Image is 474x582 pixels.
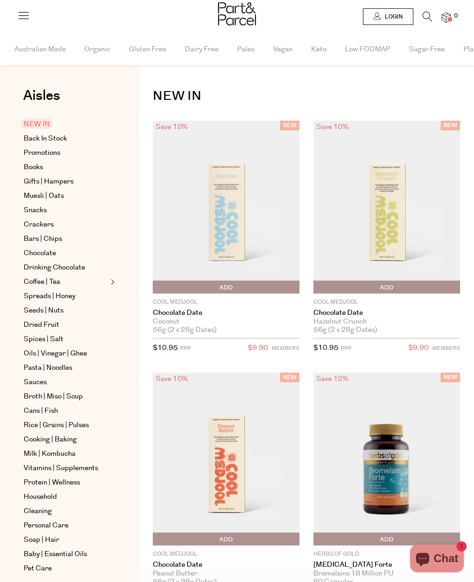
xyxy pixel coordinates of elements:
button: Add To Parcel [313,533,460,545]
a: Seeds | Nuts [24,305,108,316]
span: 56g (2 x 28g Dates) [313,326,377,334]
p: Herbs of Gold [313,550,460,558]
a: Cooking | Baking [24,434,108,445]
span: Bars | Chips [24,233,62,245]
span: NEW [280,373,299,382]
a: Personal Care [24,520,108,531]
span: Household [24,491,57,502]
button: Add To Parcel [153,281,299,294]
a: Pet Care [24,563,108,574]
span: NEW [441,373,460,382]
a: Household [24,491,108,502]
inbox-online-store-chat: Shopify online store chat [407,545,467,575]
span: Aisles [23,86,60,106]
span: Organic [84,33,110,66]
span: Oils | Vinegar | Ghee [24,348,87,359]
span: Drinking Chocolate [24,262,85,273]
span: NEW [280,121,299,130]
span: Paleo [237,33,255,66]
span: Dairy Free [185,33,218,66]
a: Promotions [24,147,108,159]
a: 0 [442,12,451,22]
span: Pet Care [24,563,52,574]
a: Baby | Essential Oils [24,549,108,560]
a: Muesli | Oats [24,190,108,202]
span: Coffee | Tea [24,276,60,288]
p: Cool Medjool [153,550,299,558]
span: Milk | Kombucha [24,448,75,459]
div: Bromelains 18 Million PU [313,570,460,578]
span: $9.90 [408,342,429,354]
img: Bromelain Forte [313,373,460,545]
span: Spreads | Honey [24,291,75,302]
a: Spices | Salt [24,334,108,345]
span: Cooking | Baking [24,434,77,445]
a: Coffee | Tea [24,276,108,288]
button: Expand/Collapse Coffee | Tea [108,276,115,288]
span: $10.95 [153,343,178,353]
div: Coconut [153,318,299,326]
div: Save 10% [313,121,351,133]
a: Cans | Fish [24,405,108,417]
span: Cleaning [24,506,52,517]
span: Books [24,162,43,173]
span: Sauces [24,377,47,388]
div: Save 10% [153,121,191,133]
a: Bars | Chips [24,233,108,245]
span: Vegan [273,33,293,66]
a: Spreads | Honey [24,291,108,302]
a: Chocolate Date [153,561,299,569]
span: Sugar Free [409,33,445,66]
a: Pasta | Noodles [24,362,108,374]
span: Cans | Fish [24,405,58,417]
button: Add To Parcel [313,281,460,294]
span: Personal Care [24,520,69,531]
span: Login [382,13,403,21]
span: Rice | Grains | Pulses [24,420,89,431]
img: Part&Parcel [218,2,256,25]
a: Books [24,162,108,173]
span: Low FODMAP [345,33,390,66]
small: MEMBERS [432,345,460,352]
div: Save 10% [153,373,191,385]
a: Drinking Chocolate [24,262,108,273]
a: Broth | Miso | Soup [24,391,108,402]
a: Oils | Vinegar | Ghee [24,348,108,359]
a: Login [363,8,413,25]
a: Cleaning [24,506,108,517]
span: Pasta | Noodles [24,362,72,374]
span: 56g (2 x 28g Dates) [153,326,217,334]
span: Muesli | Oats [24,190,64,202]
small: MEMBERS [272,345,299,352]
img: Chocolate Date [153,373,299,545]
span: Australian Made [14,33,66,66]
button: Add To Parcel [153,533,299,545]
a: Aisles [23,89,60,112]
a: Vitamins | Supplements [24,463,108,474]
span: Vitamins | Supplements [24,463,98,474]
a: Protein | Wellness [24,477,108,488]
span: Promotions [24,147,60,159]
a: [MEDICAL_DATA] Forte [313,561,460,569]
span: Keto [311,33,326,66]
a: Chocolate Date [313,309,460,317]
span: NEW [441,121,460,130]
div: Peanut Butter [153,570,299,578]
a: Rice | Grains | Pulses [24,420,108,431]
span: Seeds | Nuts [24,305,63,316]
p: Cool Medjool [313,298,460,306]
span: Chocolate [24,248,56,259]
a: Dried Fruit [24,319,108,331]
span: Snacks [24,205,47,216]
span: Crackers [24,219,54,230]
div: Save 12% [313,373,351,385]
a: Crackers [24,219,108,230]
span: Dried Fruit [24,319,59,331]
a: Soap | Hair [24,534,108,545]
span: Spices | Salt [24,334,63,345]
h1: NEW IN [153,86,460,107]
span: Soap | Hair [24,534,59,545]
img: Chocolate Date [153,121,299,294]
a: Milk | Kombucha [24,448,108,459]
a: NEW IN [24,119,108,130]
